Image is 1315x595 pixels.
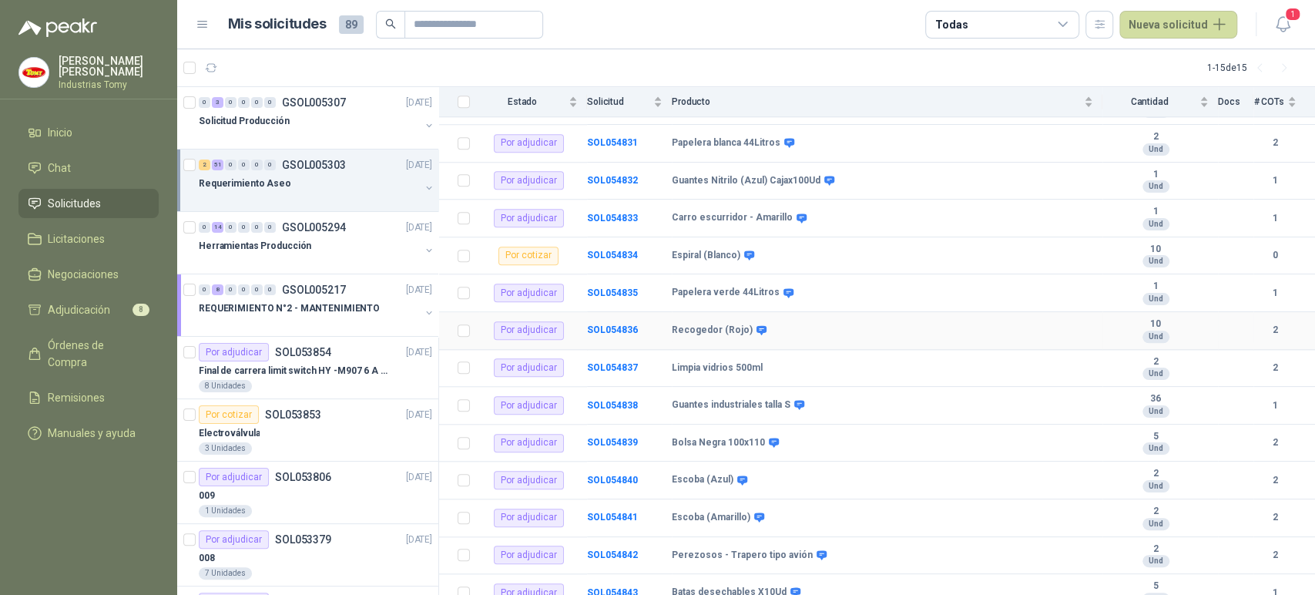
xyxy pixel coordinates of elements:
[133,304,149,316] span: 8
[48,124,72,141] span: Inicio
[238,222,250,233] div: 0
[1142,293,1169,305] div: Und
[406,283,432,297] p: [DATE]
[1142,405,1169,418] div: Und
[199,343,269,361] div: Por adjudicar
[406,533,432,547] p: [DATE]
[199,239,311,254] p: Herramientas Producción
[494,546,564,564] div: Por adjudicar
[48,301,110,318] span: Adjudicación
[406,158,432,173] p: [DATE]
[59,55,159,77] p: [PERSON_NAME] [PERSON_NAME]
[587,362,638,373] a: SOL054837
[251,284,263,295] div: 0
[672,324,753,337] b: Recogedor (Rojo)
[672,474,733,486] b: Escoba (Azul)
[1102,87,1218,117] th: Cantidad
[672,250,740,262] b: Espiral (Blanco)
[199,442,252,455] div: 3 Unidades
[1253,87,1315,117] th: # COTs
[18,224,159,254] a: Licitaciones
[935,16,968,33] div: Todas
[494,321,564,340] div: Por adjudicar
[1142,480,1169,492] div: Und
[59,80,159,89] p: Industrias Tomy
[199,380,252,392] div: 8 Unidades
[587,250,638,261] b: SOL054834
[672,362,763,375] b: Limpia vidrios 500ml
[1142,218,1169,230] div: Und
[1119,11,1237,39] button: Nueva solicitud
[587,96,650,107] span: Solicitud
[494,471,564,489] div: Por adjudicar
[494,396,564,415] div: Por adjudicar
[1253,173,1297,188] b: 1
[1253,211,1297,226] b: 1
[672,96,1081,107] span: Producto
[672,87,1102,117] th: Producto
[199,281,435,330] a: 0 8 0 0 0 0 GSOL005217[DATE] REQUERIMIENTO N°2 - MANTENIMIENTO
[672,550,813,562] b: Perezosos - Trapero tipo avión
[587,512,638,523] a: SOL054841
[251,222,263,233] div: 0
[1142,442,1169,455] div: Und
[1253,248,1297,263] b: 0
[199,218,435,267] a: 0 14 0 0 0 0 GSOL005294[DATE] Herramientas Producción
[199,426,260,441] p: Electroválvula
[282,97,346,108] p: GSOL005307
[1102,393,1209,405] b: 36
[587,175,638,186] a: SOL054832
[265,409,321,420] p: SOL053853
[251,160,263,170] div: 0
[251,97,263,108] div: 0
[587,287,638,298] a: SOL054835
[264,160,276,170] div: 0
[199,301,380,316] p: REQUERIMIENTO N°2 - MANTENIMIENTO
[339,15,364,34] span: 89
[672,212,793,224] b: Carro escurridor - Amarillo
[264,284,276,295] div: 0
[1102,580,1209,593] b: 5
[587,87,672,117] th: Solicitud
[199,405,259,424] div: Por cotizar
[18,295,159,324] a: Adjudicación8
[498,247,559,265] div: Por cotizar
[1207,55,1297,80] div: 1 - 15 de 15
[672,137,780,150] b: Papelera blanca 44Litros
[18,383,159,412] a: Remisiones
[1253,96,1284,107] span: # COTs
[177,399,438,462] a: Por cotizarSOL053853[DATE] Electroválvula3 Unidades
[264,97,276,108] div: 0
[479,87,587,117] th: Estado
[18,260,159,289] a: Negociaciones
[1102,318,1209,331] b: 10
[1102,506,1209,518] b: 2
[177,462,438,524] a: Por adjudicarSOL053806[DATE] 0091 Unidades
[1253,548,1297,563] b: 2
[406,96,432,110] p: [DATE]
[199,156,435,205] a: 2 51 0 0 0 0 GSOL005303[DATE] Requerimiento Aseo
[587,475,638,486] b: SOL054840
[1253,398,1297,413] b: 1
[199,284,210,295] div: 0
[48,337,144,371] span: Órdenes de Compra
[587,550,638,560] a: SOL054842
[587,324,638,335] a: SOL054836
[48,266,119,283] span: Negociaciones
[672,175,820,187] b: Guantes Nitrilo (Azul) Cajax100Ud
[406,220,432,235] p: [DATE]
[212,284,223,295] div: 8
[1253,473,1297,488] b: 2
[199,530,269,549] div: Por adjudicar
[587,437,638,448] a: SOL054839
[1102,543,1209,556] b: 2
[1253,136,1297,150] b: 2
[1102,206,1209,218] b: 1
[406,470,432,485] p: [DATE]
[275,347,331,358] p: SOL053854
[494,509,564,527] div: Por adjudicar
